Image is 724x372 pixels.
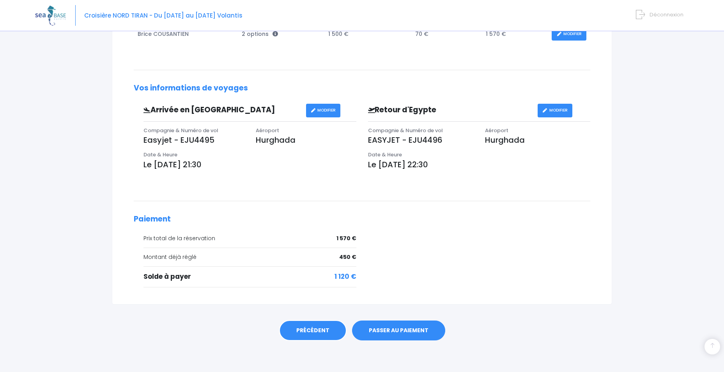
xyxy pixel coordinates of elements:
[143,253,356,261] div: Montant déjà réglé
[482,23,548,45] td: 1 570 €
[143,127,218,134] span: Compagnie & Numéro de vol
[368,134,473,146] p: EASYJET - EJU4496
[324,23,411,45] td: 1 500 €
[485,134,590,146] p: Hurghada
[84,11,243,19] span: Croisière NORD TIRAN - Du [DATE] au [DATE] Volantis
[143,234,356,243] div: Prix total de la réservation
[335,272,356,282] span: 1 120 €
[538,104,572,117] a: MODIFIER
[336,234,356,243] span: 1 570 €
[339,253,356,261] span: 450 €
[134,84,590,93] h2: Vos informations de voyages
[143,272,356,282] div: Solde à payer
[256,134,356,146] p: Hurghada
[143,134,244,146] p: Easyjet - EJU4495
[143,151,177,158] span: Date & Heure
[134,23,238,45] td: Brice COUSANTIEN
[352,321,445,341] a: PASSER AU PAIEMENT
[306,104,341,117] a: MODIFIER
[368,159,591,170] p: Le [DATE] 22:30
[143,159,356,170] p: Le [DATE] 21:30
[138,106,306,115] h3: Arrivée en [GEOGRAPHIC_DATA]
[242,30,278,38] span: 2 options
[368,127,443,134] span: Compagnie & Numéro de vol
[650,11,683,18] span: Déconnexion
[256,127,279,134] span: Aéroport
[485,127,508,134] span: Aéroport
[552,27,586,41] a: MODIFIER
[279,320,347,341] a: PRÉCÉDENT
[368,151,402,158] span: Date & Heure
[134,215,590,224] h2: Paiement
[362,106,538,115] h3: Retour d'Egypte
[411,23,482,45] td: 70 €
